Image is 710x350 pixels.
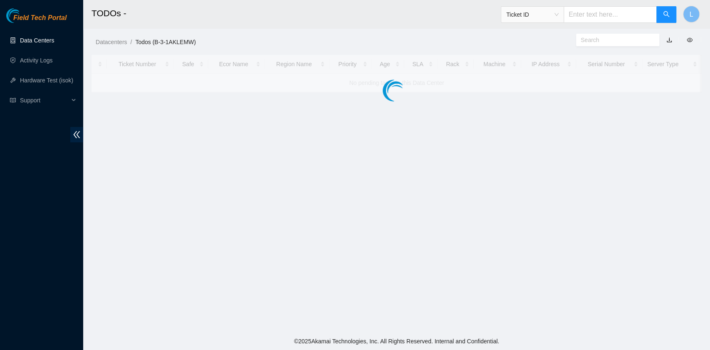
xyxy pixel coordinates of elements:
a: Datacenters [96,39,127,45]
span: Ticket ID [506,8,559,21]
img: Akamai Technologies [6,8,42,23]
a: Activity Logs [20,57,53,64]
span: / [130,39,132,45]
span: eye [687,37,693,43]
footer: © 2025 Akamai Technologies, Inc. All Rights Reserved. Internal and Confidential. [83,333,710,350]
a: Akamai TechnologiesField Tech Portal [6,15,67,26]
a: Hardware Test (isok) [20,77,73,84]
span: read [10,97,16,103]
span: Support [20,92,69,109]
span: L [690,9,693,20]
input: Enter text here... [564,6,657,23]
span: search [663,11,670,19]
input: Search [581,35,648,45]
button: download [660,33,678,47]
button: search [656,6,676,23]
a: Data Centers [20,37,54,44]
a: Todos (B-3-1AKLEMW) [135,39,195,45]
span: Field Tech Portal [13,14,67,22]
button: L [683,6,700,22]
span: double-left [70,127,83,142]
